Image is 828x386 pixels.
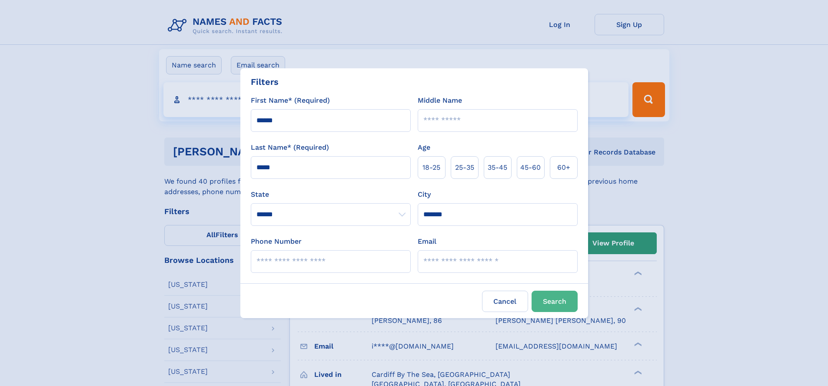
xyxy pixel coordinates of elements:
[455,162,474,173] span: 25‑35
[251,95,330,106] label: First Name* (Required)
[418,189,431,200] label: City
[422,162,440,173] span: 18‑25
[557,162,570,173] span: 60+
[482,291,528,312] label: Cancel
[251,189,411,200] label: State
[488,162,507,173] span: 35‑45
[251,142,329,153] label: Last Name* (Required)
[251,236,302,247] label: Phone Number
[418,236,436,247] label: Email
[532,291,578,312] button: Search
[251,75,279,88] div: Filters
[418,142,430,153] label: Age
[418,95,462,106] label: Middle Name
[520,162,541,173] span: 45‑60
